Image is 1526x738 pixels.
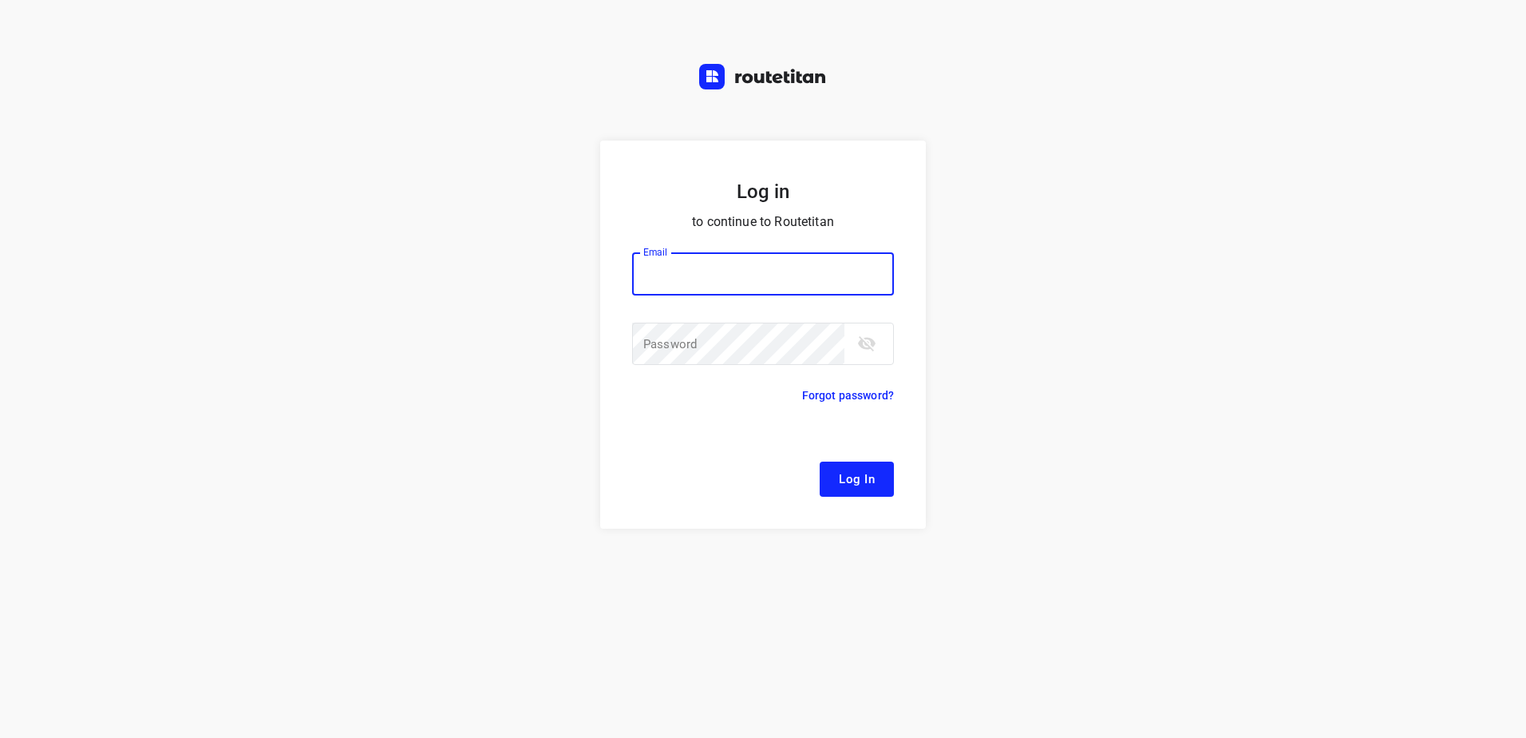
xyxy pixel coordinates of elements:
[851,327,883,359] button: toggle password visibility
[820,462,894,497] button: Log In
[802,386,894,405] p: Forgot password?
[839,469,875,490] span: Log In
[632,211,894,233] p: to continue to Routetitan
[699,64,827,89] img: Routetitan
[632,179,894,204] h5: Log in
